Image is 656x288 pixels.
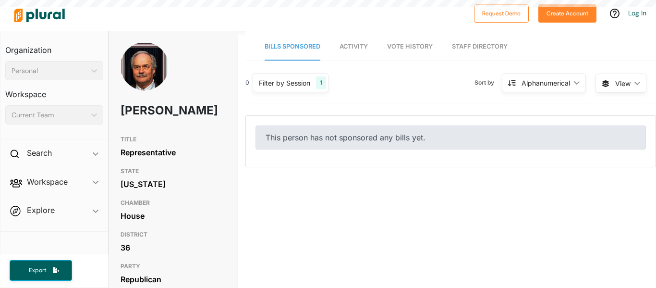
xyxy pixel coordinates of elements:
[387,33,433,61] a: Vote History
[474,78,502,87] span: Sort by
[22,266,53,275] span: Export
[5,80,103,101] h3: Workspace
[12,66,87,76] div: Personal
[121,165,226,177] h3: STATE
[538,8,596,18] a: Create Account
[121,42,169,109] img: Headshot of Randy Wood
[121,272,226,287] div: Republican
[615,78,631,88] span: View
[259,78,310,88] div: Filter by Session
[121,134,226,145] h3: TITLE
[27,148,52,158] h2: Search
[5,36,103,57] h3: Organization
[265,33,320,61] a: Bills Sponsored
[474,4,529,23] button: Request Demo
[10,260,72,281] button: Export
[121,261,226,272] h3: PARTY
[340,43,368,50] span: Activity
[265,43,320,50] span: Bills Sponsored
[121,177,226,191] div: [US_STATE]
[628,9,646,17] a: Log In
[387,43,433,50] span: Vote History
[452,33,508,61] a: Staff Directory
[121,96,184,125] h1: [PERSON_NAME]
[121,145,226,160] div: Representative
[121,240,226,255] div: 36
[522,78,570,88] div: Alphanumerical
[245,78,249,87] div: 0
[255,125,646,150] div: This person has not sponsored any bills yet.
[474,8,529,18] a: Request Demo
[340,33,368,61] a: Activity
[538,4,596,23] button: Create Account
[316,76,326,89] div: 1
[121,209,226,223] div: House
[12,110,87,120] div: Current Team
[121,197,226,209] h3: CHAMBER
[121,229,226,240] h3: DISTRICT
